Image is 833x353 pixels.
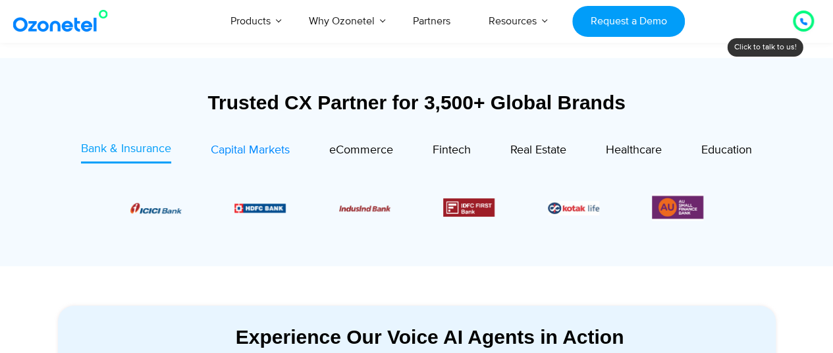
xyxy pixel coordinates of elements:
div: 4 / 6 [443,198,495,217]
img: Picture10.png [339,205,390,211]
div: Experience Our Voice AI Agents in Action [71,325,789,348]
span: Fintech [433,143,471,157]
img: Picture8.png [130,203,182,213]
span: Education [701,143,752,157]
span: Bank & Insurance [81,142,171,156]
img: Picture13.png [652,194,703,221]
div: 2 / 6 [234,200,286,215]
div: 5 / 6 [548,200,599,215]
div: 3 / 6 [339,200,390,215]
div: 1 / 6 [130,200,182,215]
a: Bank & Insurance [81,140,171,163]
div: 6 / 6 [652,194,703,221]
a: Education [701,140,752,163]
div: Image Carousel [130,194,703,221]
a: Capital Markets [211,140,290,163]
span: Healthcare [606,143,662,157]
span: Real Estate [510,143,566,157]
span: Capital Markets [211,143,290,157]
a: Request a Demo [572,6,685,37]
a: eCommerce [329,140,393,163]
a: Fintech [433,140,471,163]
a: Real Estate [510,140,566,163]
a: Healthcare [606,140,662,163]
img: Picture9.png [234,204,286,212]
img: Picture26.jpg [548,201,599,215]
img: Picture12.png [443,198,495,217]
div: Trusted CX Partner for 3,500+ Global Brands [58,91,776,114]
span: eCommerce [329,143,393,157]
